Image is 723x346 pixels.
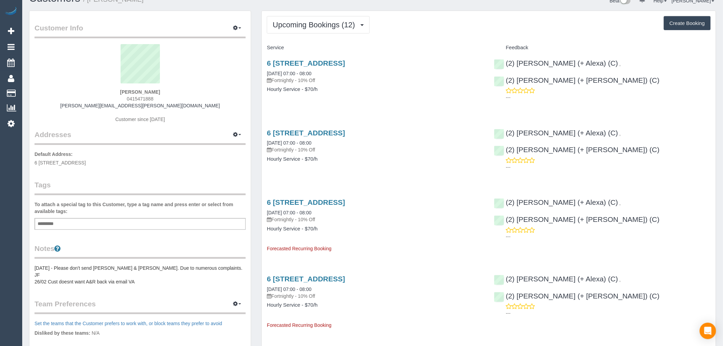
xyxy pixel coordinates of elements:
span: , [619,200,621,206]
span: , [619,131,621,136]
a: (2) [PERSON_NAME] (+ [PERSON_NAME]) (C) [494,76,660,84]
a: (2) [PERSON_NAME] (+ [PERSON_NAME]) (C) [494,215,660,223]
button: Create Booking [664,16,711,30]
span: 0415471888 [127,96,153,102]
span: Forecasted Recurring Booking [267,322,331,328]
a: [DATE] 07:00 - 08:00 [267,210,311,215]
p: --- [506,164,711,171]
a: 6 [STREET_ADDRESS] [267,59,345,67]
legend: Notes [35,243,246,259]
a: [DATE] 07:00 - 08:00 [267,287,311,292]
p: --- [506,310,711,317]
h4: Feedback [494,45,711,51]
span: Forecasted Recurring Booking [267,246,331,251]
a: (2) [PERSON_NAME] (+ [PERSON_NAME]) (C) [494,146,660,154]
a: 6 [STREET_ADDRESS] [267,275,345,283]
a: (2) [PERSON_NAME] (+ Alexa) (C) [494,198,618,206]
span: Upcoming Bookings (12) [273,21,358,29]
a: (2) [PERSON_NAME] (+ Alexa) (C) [494,129,618,137]
a: [DATE] 07:00 - 08:00 [267,71,311,76]
p: Fortnightly - 10% Off [267,77,483,84]
label: To attach a special tag to this Customer, type a tag name and press enter or select from availabl... [35,201,246,215]
legend: Tags [35,180,246,195]
p: Fortnightly - 10% Off [267,216,483,223]
pre: [DATE] - Please don't send [PERSON_NAME] & [PERSON_NAME]. Due to numerous complaints. JF 26/02 Cu... [35,265,246,285]
a: 6 [STREET_ADDRESS] [267,198,345,206]
h4: Service [267,45,483,51]
legend: Customer Info [35,23,246,38]
p: --- [506,94,711,101]
strong: [PERSON_NAME] [120,89,160,95]
h4: Hourly Service - $70/h [267,86,483,92]
a: (2) [PERSON_NAME] (+ Alexa) (C) [494,59,618,67]
a: (2) [PERSON_NAME] (+ [PERSON_NAME]) (C) [494,292,660,300]
p: Fortnightly - 10% Off [267,146,483,153]
a: [DATE] 07:00 - 08:00 [267,140,311,146]
a: 6 [STREET_ADDRESS] [267,129,345,137]
h4: Hourly Service - $70/h [267,226,483,232]
legend: Team Preferences [35,299,246,314]
a: [PERSON_NAME][EMAIL_ADDRESS][PERSON_NAME][DOMAIN_NAME] [60,103,220,108]
h4: Hourly Service - $70/h [267,156,483,162]
span: Customer since [DATE] [115,117,165,122]
span: 6 [STREET_ADDRESS] [35,160,86,165]
p: --- [506,233,711,240]
div: Open Intercom Messenger [700,323,716,339]
label: Default Address: [35,151,73,158]
span: N/A [92,330,99,336]
p: Fortnightly - 10% Off [267,293,483,300]
button: Upcoming Bookings (12) [267,16,370,34]
img: Automaid Logo [4,7,18,16]
a: (2) [PERSON_NAME] (+ Alexa) (C) [494,275,618,283]
label: Disliked by these teams: [35,330,90,336]
h4: Hourly Service - $70/h [267,302,483,308]
span: , [619,61,621,67]
a: Set the teams that the Customer prefers to work with, or block teams they prefer to avoid [35,321,222,326]
span: , [619,277,621,282]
